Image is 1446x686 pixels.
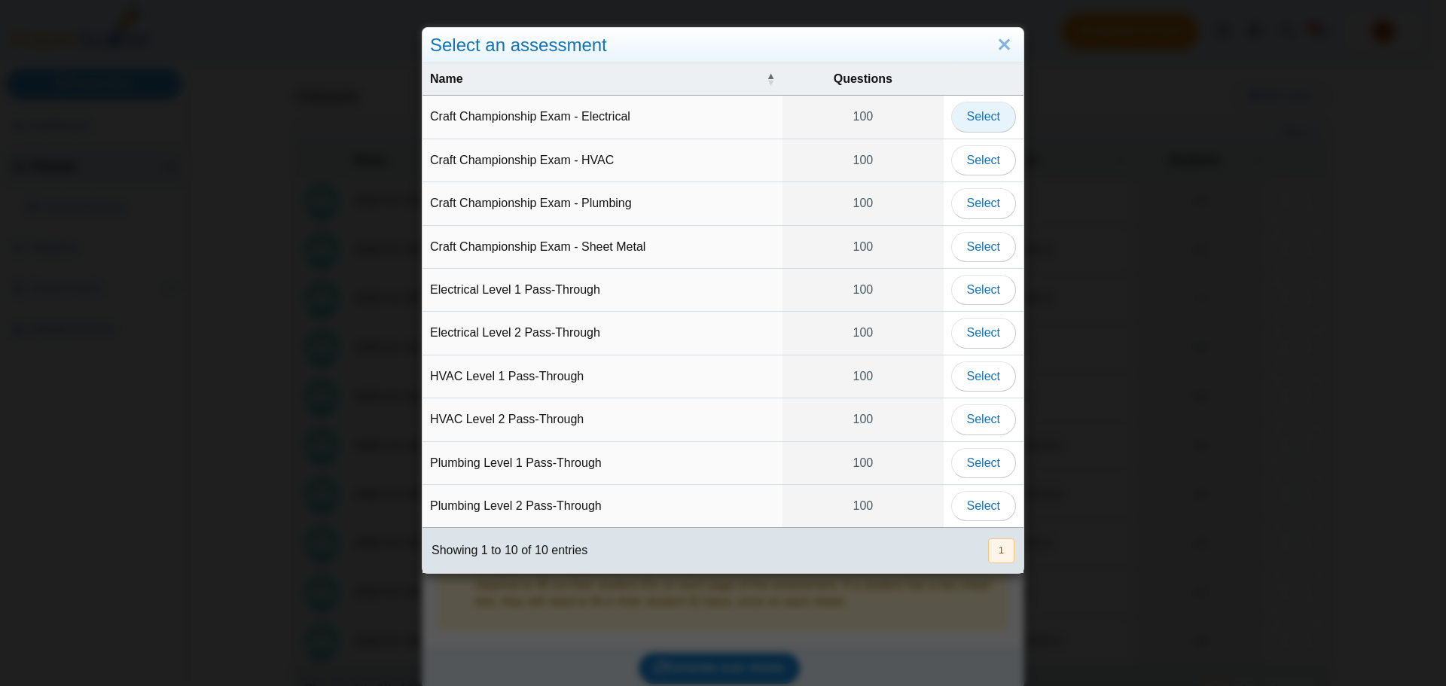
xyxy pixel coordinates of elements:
a: 100 [782,226,943,268]
td: Craft Championship Exam - Electrical [423,96,782,139]
a: 100 [782,485,943,527]
td: Electrical Level 2 Pass-Through [423,312,782,355]
span: Questions [790,71,935,87]
td: HVAC Level 2 Pass-Through [423,398,782,441]
button: Select [951,232,1016,262]
span: Select [967,154,1000,166]
span: Select [967,499,1000,512]
td: Craft Championship Exam - HVAC [423,139,782,182]
td: Craft Championship Exam - Sheet Metal [423,226,782,269]
button: 1 [988,538,1014,563]
button: Select [951,188,1016,218]
div: Showing 1 to 10 of 10 entries [423,528,587,573]
a: 100 [782,96,943,138]
nav: pagination [987,538,1014,563]
span: Select [967,456,1000,469]
div: Select an assessment [423,28,1023,63]
button: Select [951,361,1016,392]
td: Craft Championship Exam - Plumbing [423,182,782,225]
span: Select [967,197,1000,209]
span: Name : Activate to invert sorting [766,72,775,87]
a: 100 [782,139,943,181]
button: Select [951,275,1016,305]
span: Select [967,370,1000,383]
a: Close [993,32,1016,58]
button: Select [951,448,1016,478]
a: 100 [782,312,943,354]
span: Name [430,71,763,87]
td: Electrical Level 1 Pass-Through [423,269,782,312]
a: 100 [782,398,943,441]
td: Plumbing Level 2 Pass-Through [423,485,782,528]
span: Select [967,413,1000,425]
button: Select [951,145,1016,175]
a: 100 [782,182,943,224]
span: Select [967,326,1000,339]
a: 100 [782,355,943,398]
button: Select [951,491,1016,521]
span: Select [967,240,1000,253]
td: Plumbing Level 1 Pass-Through [423,442,782,485]
button: Select [951,318,1016,348]
span: Select [967,110,1000,123]
a: 100 [782,442,943,484]
span: Select [967,283,1000,296]
td: HVAC Level 1 Pass-Through [423,355,782,398]
a: 100 [782,269,943,311]
button: Select [951,404,1016,434]
button: Select [951,102,1016,132]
